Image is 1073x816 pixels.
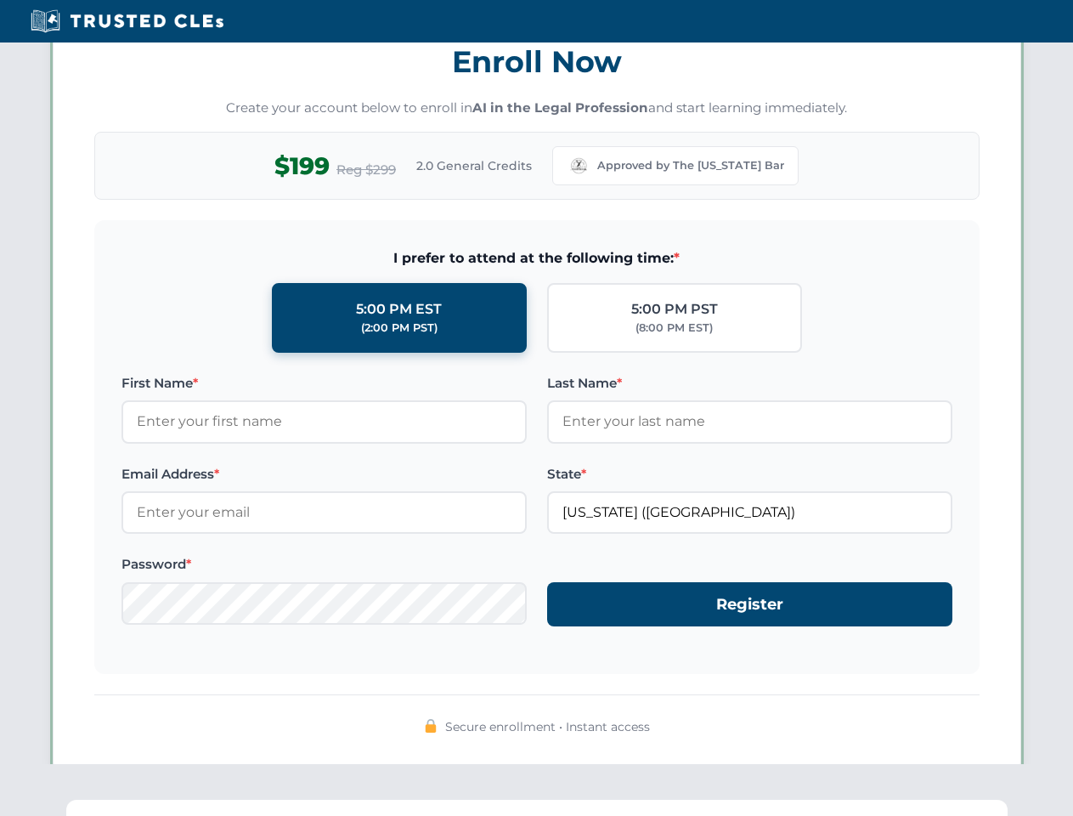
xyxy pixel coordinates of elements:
[635,320,713,337] div: (8:00 PM EST)
[356,298,442,320] div: 5:00 PM EST
[121,464,527,484] label: Email Address
[472,99,648,116] strong: AI in the Legal Profession
[121,400,527,443] input: Enter your first name
[336,160,396,180] span: Reg $299
[94,99,980,118] p: Create your account below to enroll in and start learning immediately.
[121,491,527,534] input: Enter your email
[94,35,980,88] h3: Enroll Now
[547,400,952,443] input: Enter your last name
[25,8,229,34] img: Trusted CLEs
[631,298,718,320] div: 5:00 PM PST
[121,247,952,269] span: I prefer to attend at the following time:
[445,717,650,736] span: Secure enrollment • Instant access
[121,554,527,575] label: Password
[547,491,952,534] input: Missouri (MO)
[547,373,952,394] label: Last Name
[274,147,330,185] span: $199
[547,582,952,627] button: Register
[361,320,438,337] div: (2:00 PM PST)
[567,154,590,178] img: Missouri Bar
[416,156,532,175] span: 2.0 General Credits
[547,464,952,484] label: State
[424,719,438,733] img: 🔒
[121,373,527,394] label: First Name
[597,157,784,174] span: Approved by The [US_STATE] Bar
